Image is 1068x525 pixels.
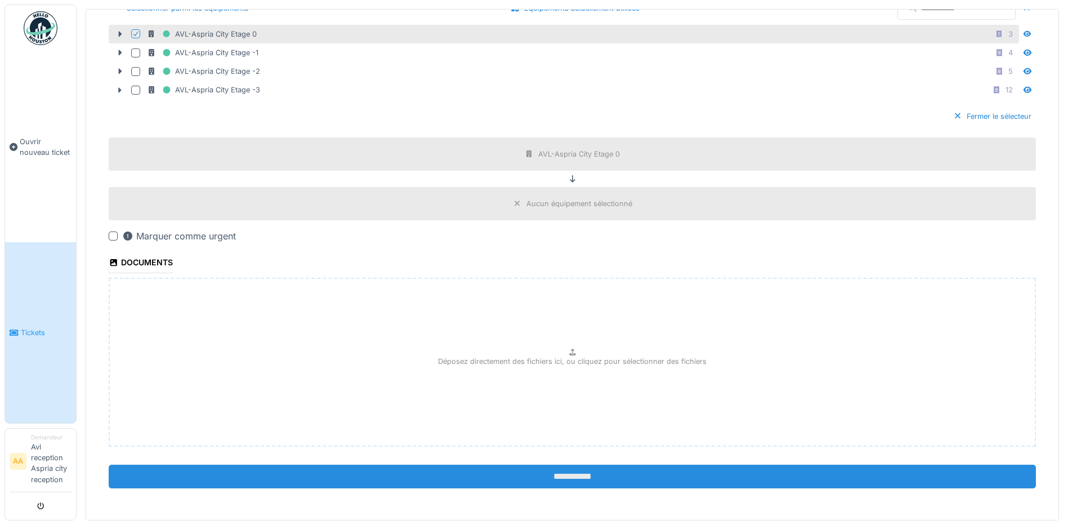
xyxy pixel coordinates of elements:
div: Fermer le sélecteur [949,109,1036,124]
div: AVL-Aspria City Etage -3 [147,83,260,97]
div: Aucun équipement sélectionné [526,198,632,209]
div: 4 [1008,47,1013,58]
div: 5 [1008,66,1013,77]
li: AA [10,453,26,470]
div: 3 [1008,29,1013,39]
div: Documents [109,254,173,273]
span: Tickets [21,327,72,338]
span: Ouvrir nouveau ticket [20,136,72,158]
a: AA DemandeurAvl reception Aspria city reception [10,433,72,492]
div: AVL-Aspria City Etage 0 [147,27,257,41]
p: Déposez directement des fichiers ici, ou cliquez pour sélectionner des fichiers [438,356,707,367]
img: Badge_color-CXgf-gQk.svg [24,11,57,45]
div: AVL-Aspria City Etage -1 [147,46,258,60]
li: Avl reception Aspria city reception [31,433,72,490]
div: Marquer comme urgent [122,229,236,243]
div: AVL-Aspria City Etage 0 [538,149,620,159]
a: Tickets [5,242,76,422]
div: AVL-Aspria City Etage -2 [147,64,260,78]
div: Demandeur [31,433,72,442]
a: Ouvrir nouveau ticket [5,51,76,242]
div: 12 [1006,84,1013,95]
